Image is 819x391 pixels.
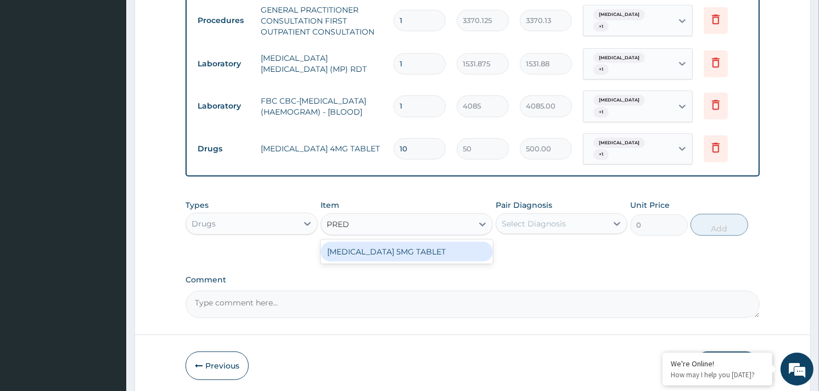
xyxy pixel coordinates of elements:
[192,54,255,74] td: Laboratory
[20,55,44,82] img: d_794563401_company_1708531726252_794563401
[255,47,388,80] td: [MEDICAL_DATA] [MEDICAL_DATA] (MP) RDT
[64,122,152,233] span: We're online!
[255,138,388,160] td: [MEDICAL_DATA] 4MG TABLET
[186,352,249,380] button: Previous
[593,21,609,32] span: + 1
[593,53,645,64] span: [MEDICAL_DATA]
[180,5,206,32] div: Minimize live chat window
[321,242,493,262] div: [MEDICAL_DATA] 5MG TABLET
[593,149,609,160] span: + 1
[593,138,645,149] span: [MEDICAL_DATA]
[593,107,609,118] span: + 1
[5,268,209,307] textarea: Type your message and hit 'Enter'
[502,218,566,229] div: Select Diagnosis
[630,200,670,211] label: Unit Price
[593,9,645,20] span: [MEDICAL_DATA]
[321,200,339,211] label: Item
[192,96,255,116] td: Laboratory
[671,359,764,369] div: We're Online!
[671,370,764,379] p: How may I help you today?
[192,10,255,31] td: Procedures
[496,200,552,211] label: Pair Diagnosis
[192,139,255,159] td: Drugs
[691,214,748,236] button: Add
[593,64,609,75] span: + 1
[192,218,216,229] div: Drugs
[186,201,209,210] label: Types
[186,275,760,285] label: Comment
[57,61,184,76] div: Chat with us now
[593,95,645,106] span: [MEDICAL_DATA]
[255,90,388,123] td: FBC CBC-[MEDICAL_DATA] (HAEMOGRAM) - [BLOOD]
[694,352,760,380] button: Submit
